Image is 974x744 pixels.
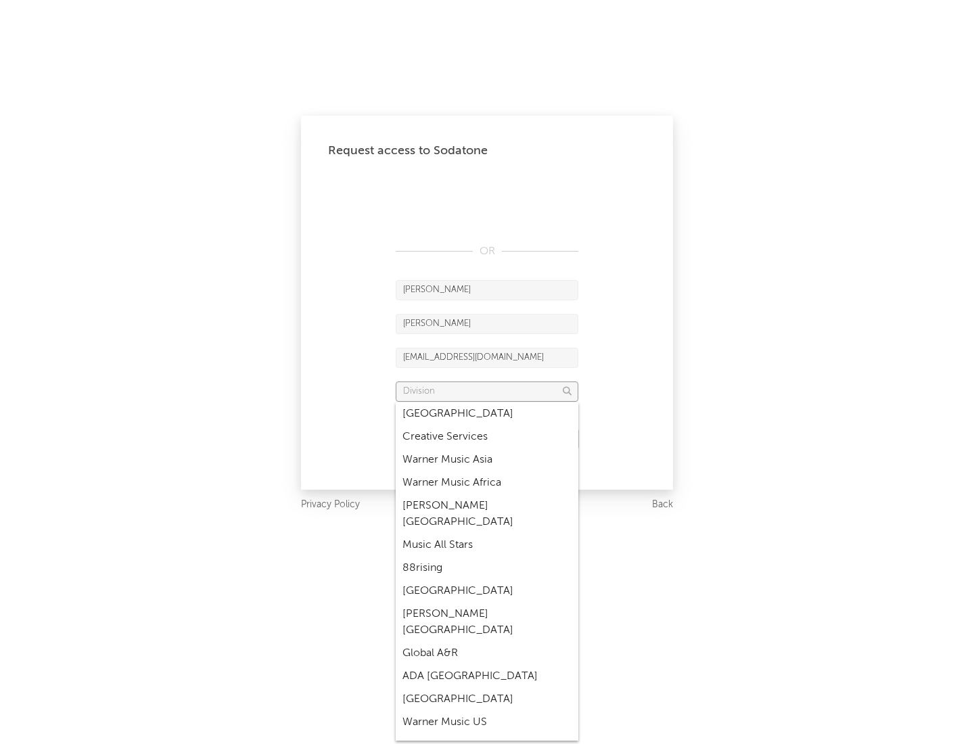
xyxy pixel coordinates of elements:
[396,425,578,448] div: Creative Services
[396,402,578,425] div: [GEOGRAPHIC_DATA]
[301,496,360,513] a: Privacy Policy
[396,381,578,402] input: Division
[396,280,578,300] input: First Name
[396,665,578,688] div: ADA [GEOGRAPHIC_DATA]
[396,580,578,603] div: [GEOGRAPHIC_DATA]
[396,494,578,534] div: [PERSON_NAME] [GEOGRAPHIC_DATA]
[396,688,578,711] div: [GEOGRAPHIC_DATA]
[396,243,578,260] div: OR
[396,534,578,557] div: Music All Stars
[396,557,578,580] div: 88rising
[396,448,578,471] div: Warner Music Asia
[652,496,673,513] a: Back
[396,711,578,734] div: Warner Music US
[396,314,578,334] input: Last Name
[396,642,578,665] div: Global A&R
[396,471,578,494] div: Warner Music Africa
[396,348,578,368] input: Email
[328,143,646,159] div: Request access to Sodatone
[396,603,578,642] div: [PERSON_NAME] [GEOGRAPHIC_DATA]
